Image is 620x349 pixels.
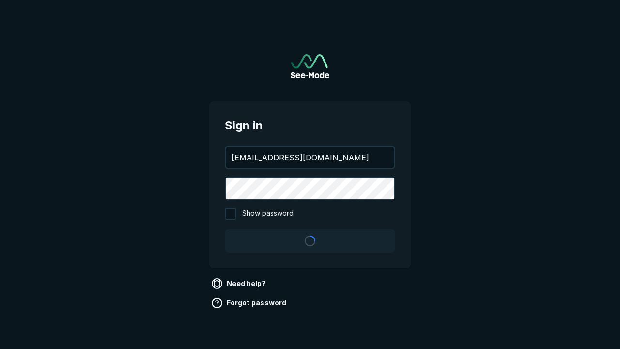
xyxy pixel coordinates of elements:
span: Sign in [225,117,395,134]
img: See-Mode Logo [291,54,329,78]
a: Go to sign in [291,54,329,78]
a: Forgot password [209,295,290,311]
input: your@email.com [226,147,394,168]
span: Show password [242,208,294,220]
a: Need help? [209,276,270,291]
